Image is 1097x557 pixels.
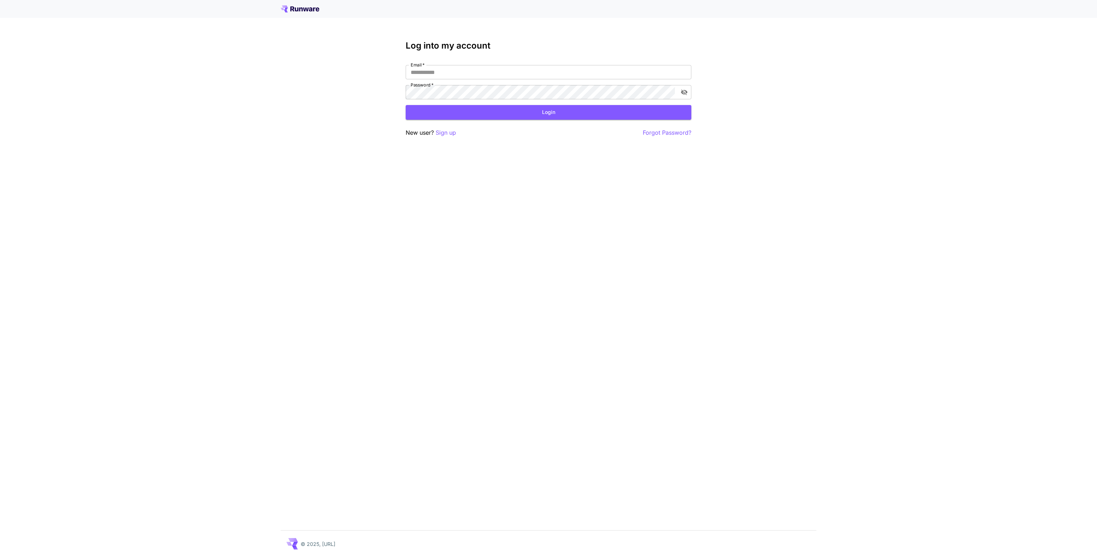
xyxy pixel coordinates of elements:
[436,128,456,137] button: Sign up
[411,62,425,68] label: Email
[643,128,691,137] button: Forgot Password?
[411,82,434,88] label: Password
[301,540,335,548] p: © 2025, [URL]
[406,105,691,120] button: Login
[406,128,456,137] p: New user?
[678,86,691,99] button: toggle password visibility
[406,41,691,51] h3: Log into my account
